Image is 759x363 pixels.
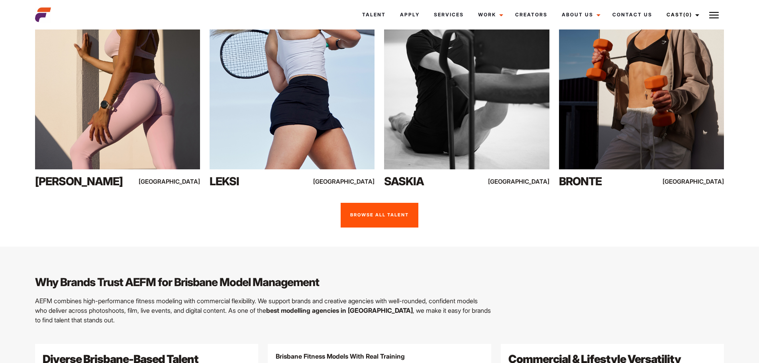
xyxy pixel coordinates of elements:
div: [GEOGRAPHIC_DATA] [325,177,375,186]
div: [GEOGRAPHIC_DATA] [500,177,549,186]
img: cropped-aefm-brand-fav-22-square.png [35,7,51,23]
a: Talent [355,4,393,26]
strong: Brisbane Fitness Models With Real Training [276,352,405,360]
a: Services [427,4,471,26]
img: Burger icon [709,10,719,20]
h3: Why Brands Trust AEFM for Brisbane Model Management [35,275,491,290]
span: (0) [683,12,692,18]
div: Leksi [210,173,308,189]
div: Bronte [559,173,658,189]
div: Saskia [384,173,483,189]
a: Contact Us [605,4,659,26]
a: About Us [555,4,605,26]
div: [GEOGRAPHIC_DATA] [675,177,724,186]
p: AEFM combines high-performance fitness modeling with commercial flexibility. We support brands an... [35,296,491,325]
a: Work [471,4,508,26]
div: [PERSON_NAME] [35,173,134,189]
a: Apply [393,4,427,26]
div: [GEOGRAPHIC_DATA] [151,177,200,186]
a: Cast(0) [659,4,704,26]
a: Browse all talent [341,203,418,228]
strong: best modelling agencies in [GEOGRAPHIC_DATA] [266,306,413,314]
a: Creators [508,4,555,26]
